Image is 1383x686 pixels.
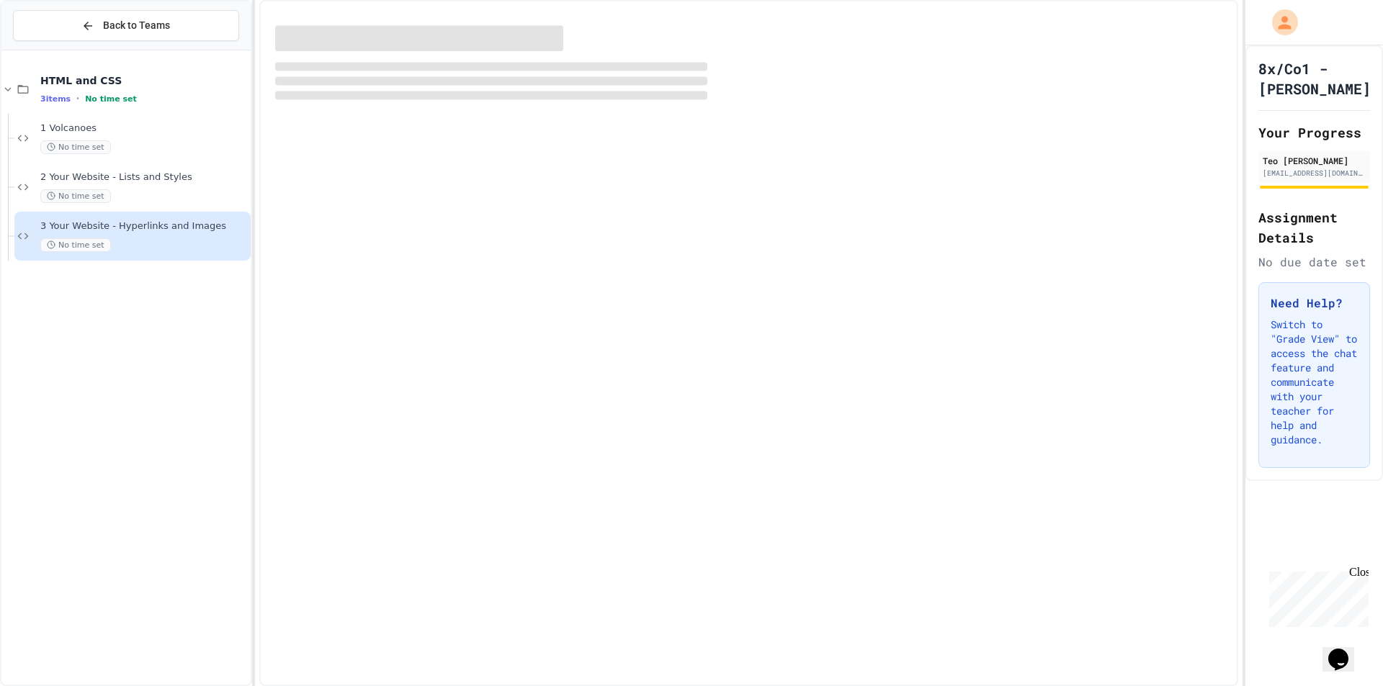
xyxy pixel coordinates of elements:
h1: 8x/Co1 - [PERSON_NAME] [1258,58,1371,99]
div: No due date set [1258,253,1370,271]
span: 3 items [40,94,71,104]
div: Teo [PERSON_NAME] [1263,154,1366,167]
iframe: chat widget [1263,566,1369,627]
p: Switch to "Grade View" to access the chat feature and communicate with your teacher for help and ... [1271,317,1358,447]
span: HTML and CSS [40,74,248,87]
div: [EMAIL_ADDRESS][DOMAIN_NAME] [1263,168,1366,179]
span: Back to Teams [103,18,170,33]
span: No time set [40,140,111,154]
span: No time set [40,189,111,203]
span: 1 Volcanoes [40,122,248,135]
span: • [76,93,79,104]
span: 3 Your Website - Hyperlinks and Images [40,220,248,233]
h3: Need Help? [1271,294,1358,312]
span: 2 Your Website - Lists and Styles [40,171,248,184]
h2: Assignment Details [1258,207,1370,248]
span: No time set [40,238,111,252]
div: Chat with us now!Close [6,6,99,91]
iframe: chat widget [1322,628,1369,672]
button: Back to Teams [13,10,239,41]
div: My Account [1257,6,1302,39]
span: No time set [85,94,137,104]
h2: Your Progress [1258,122,1370,143]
